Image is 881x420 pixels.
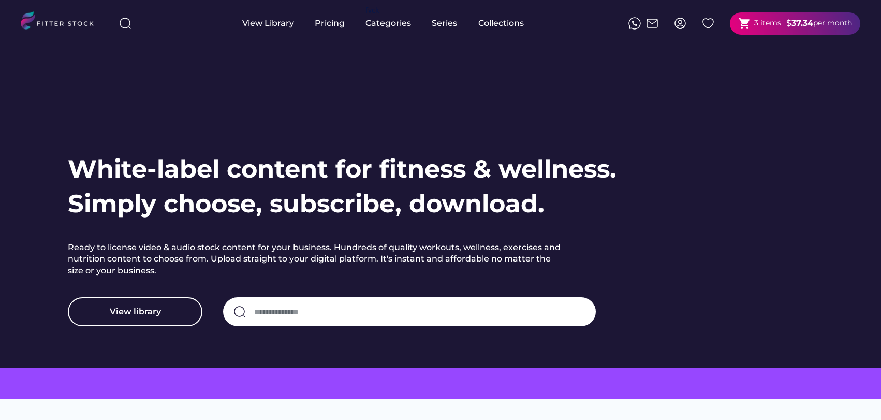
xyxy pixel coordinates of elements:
img: LOGO.svg [21,11,102,33]
button: View library [68,297,202,326]
img: meteor-icons_whatsapp%20%281%29.svg [628,17,641,30]
div: Categories [365,18,411,29]
div: fvck [365,5,379,16]
div: Pricing [315,18,345,29]
img: search-normal%203.svg [119,17,131,30]
img: profile-circle.svg [674,17,686,30]
img: search-normal.svg [233,306,246,318]
strong: 37.34 [791,18,813,28]
div: Collections [478,18,524,29]
h2: Ready to license video & audio stock content for your business. Hundreds of quality workouts, wel... [68,242,565,277]
img: Group%201000002324%20%282%29.svg [702,17,714,30]
div: Series [432,18,458,29]
div: 3 items [754,18,781,28]
div: View Library [242,18,294,29]
div: per month [813,18,852,28]
h1: White-label content for fitness & wellness. Simply choose, subscribe, download. [68,152,616,221]
img: Frame%2051.svg [646,17,658,30]
div: $ [786,18,791,29]
button: shopping_cart [738,17,751,30]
